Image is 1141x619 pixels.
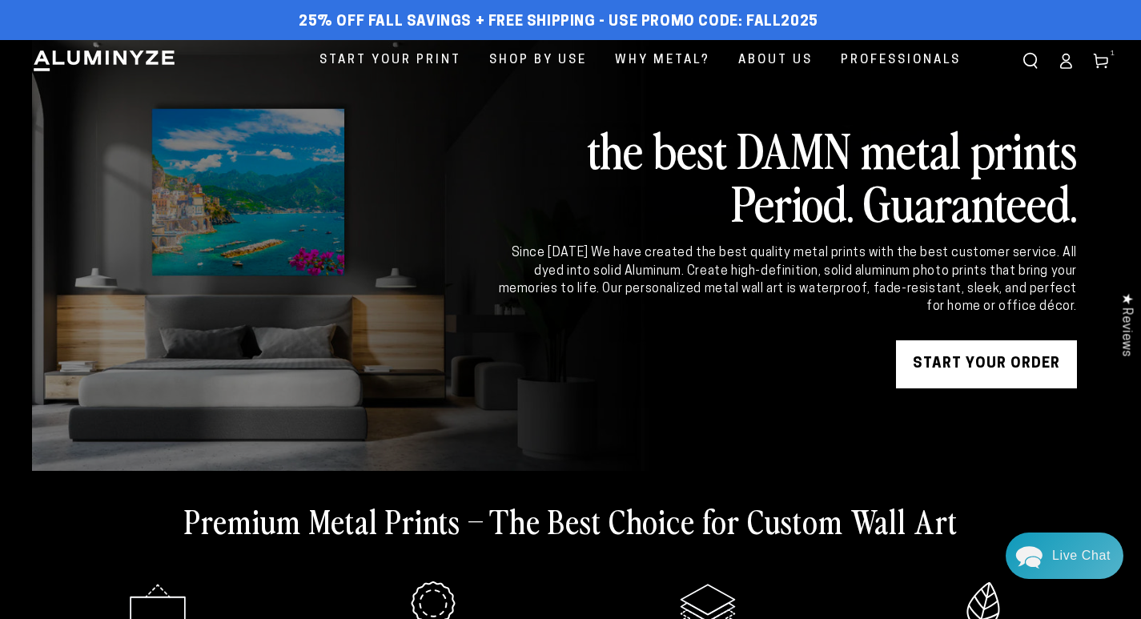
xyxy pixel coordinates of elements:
[299,14,818,31] span: 25% off FALL Savings + Free Shipping - Use Promo Code: FALL2025
[1013,43,1048,78] summary: Search our site
[603,40,722,81] a: Why Metal?
[489,50,587,71] span: Shop By Use
[841,50,961,71] span: Professionals
[738,50,813,71] span: About Us
[307,40,473,81] a: Start Your Print
[477,40,599,81] a: Shop By Use
[319,50,461,71] span: Start Your Print
[496,244,1077,316] div: Since [DATE] We have created the best quality metal prints with the best customer service. All dy...
[496,123,1077,228] h2: the best DAMN metal prints Period. Guaranteed.
[1006,533,1123,579] div: Chat widget toggle
[896,340,1077,388] a: START YOUR Order
[1111,280,1141,369] div: Click to open Judge.me floating reviews tab
[1052,533,1111,579] div: Contact Us Directly
[829,40,973,81] a: Professionals
[32,49,176,73] img: Aluminyze
[726,40,825,81] a: About Us
[615,50,710,71] span: Why Metal?
[1111,48,1115,59] span: 1
[184,500,958,541] h2: Premium Metal Prints – The Best Choice for Custom Wall Art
